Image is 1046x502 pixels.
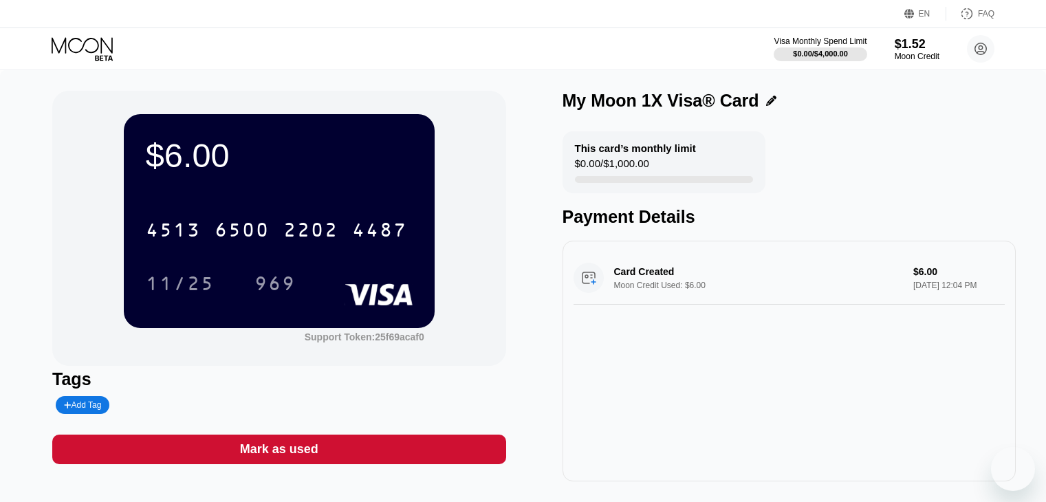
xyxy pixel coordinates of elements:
[146,221,201,243] div: 4513
[64,400,101,410] div: Add Tag
[215,221,270,243] div: 6500
[563,207,1016,227] div: Payment Details
[305,331,424,342] div: Support Token:25f69acaf0
[919,9,930,19] div: EN
[56,396,109,414] div: Add Tag
[575,142,696,154] div: This card’s monthly limit
[946,7,994,21] div: FAQ
[774,36,867,46] div: Visa Monthly Spend Limit
[305,331,424,342] div: Support Token: 25f69acaf0
[240,441,318,457] div: Mark as used
[895,37,939,61] div: $1.52Moon Credit
[774,36,867,61] div: Visa Monthly Spend Limit$0.00/$4,000.00
[793,50,848,58] div: $0.00 / $4,000.00
[52,435,505,464] div: Mark as used
[283,221,338,243] div: 2202
[244,266,306,301] div: 969
[52,369,505,389] div: Tags
[904,7,946,21] div: EN
[991,447,1035,491] iframe: Button to launch messaging window
[254,274,296,296] div: 969
[352,221,407,243] div: 4487
[135,266,225,301] div: 11/25
[138,212,415,247] div: 4513650022024487
[978,9,994,19] div: FAQ
[146,274,215,296] div: 11/25
[575,157,649,176] div: $0.00 / $1,000.00
[895,52,939,61] div: Moon Credit
[895,37,939,52] div: $1.52
[146,136,413,175] div: $6.00
[563,91,759,111] div: My Moon 1X Visa® Card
